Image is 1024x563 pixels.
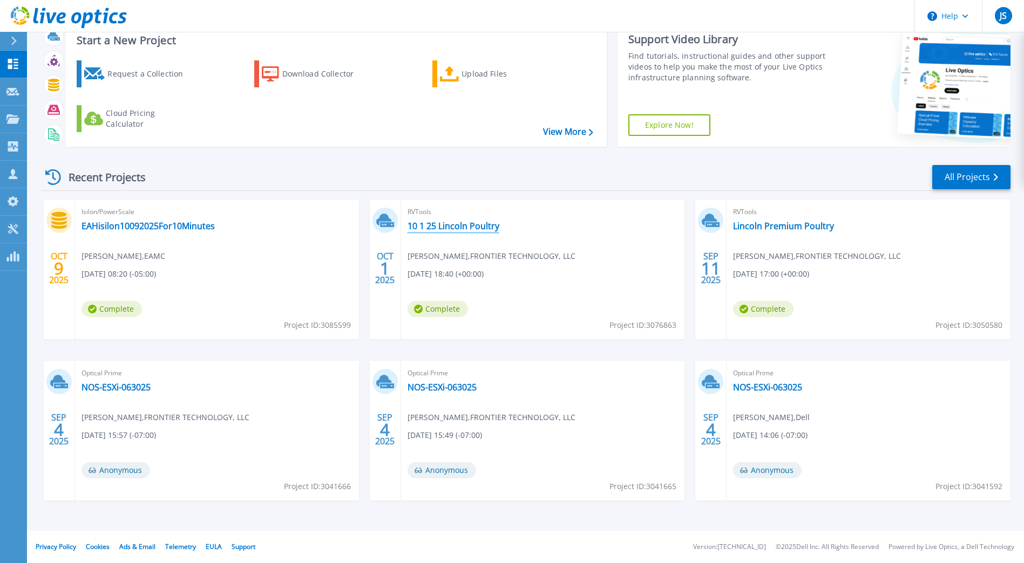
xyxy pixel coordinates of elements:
a: Cloud Pricing Calculator [77,105,197,132]
span: Project ID: 3041665 [609,480,676,492]
a: Explore Now! [628,114,710,136]
span: [DATE] 08:20 (-05:00) [82,268,156,280]
span: [PERSON_NAME] , FRONTIER TECHNOLOGY, LLC [82,411,249,423]
a: Lincoln Premium Poultry [733,221,834,231]
span: 1 [380,264,390,273]
span: 11 [701,264,721,273]
li: Powered by Live Optics, a Dell Technology [889,544,1014,551]
a: NOS-ESXi-063025 [82,382,151,393]
li: Version: [TECHNICAL_ID] [693,544,766,551]
span: Project ID: 3041592 [935,480,1002,492]
a: View More [543,127,593,137]
span: [DATE] 15:49 (-07:00) [408,429,482,441]
span: [PERSON_NAME] , FRONTIER TECHNOLOGY, LLC [408,250,575,262]
div: SEP 2025 [49,410,69,449]
span: Optical Prime [82,367,352,379]
a: Privacy Policy [36,542,76,551]
a: EAHisilon10092025For10Minutes [82,221,215,231]
a: Request a Collection [77,60,197,87]
span: Complete [408,301,468,317]
a: EULA [206,542,222,551]
a: Ads & Email [119,542,155,551]
span: [PERSON_NAME] , FRONTIER TECHNOLOGY, LLC [733,250,901,262]
div: SEP 2025 [701,249,721,288]
span: Project ID: 3041666 [284,480,351,492]
div: SEP 2025 [701,410,721,449]
span: [DATE] 14:06 (-07:00) [733,429,808,441]
span: Anonymous [733,462,802,478]
div: Find tutorials, instructional guides and other support videos to help you make the most of your L... [628,51,829,83]
span: RVTools [733,206,1004,218]
a: 10 1 25 Lincoln Poultry [408,221,499,231]
div: Recent Projects [42,164,160,190]
a: All Projects [932,165,1011,189]
span: Isilon/PowerScale [82,206,352,218]
span: Anonymous [82,462,150,478]
span: JS [1000,11,1007,20]
span: Complete [82,301,142,317]
span: Project ID: 3050580 [935,319,1002,331]
div: Download Collector [282,63,369,85]
span: Optical Prime [733,367,1004,379]
a: NOS-ESXi-063025 [733,382,802,393]
a: Telemetry [165,542,196,551]
a: Upload Files [432,60,553,87]
span: 4 [380,425,390,434]
div: Support Video Library [628,32,829,46]
span: 4 [706,425,716,434]
span: RVTools [408,206,679,218]
span: Project ID: 3085599 [284,319,351,331]
span: [PERSON_NAME] , FRONTIER TECHNOLOGY, LLC [408,411,575,423]
a: Support [232,542,255,551]
span: [DATE] 17:00 (+00:00) [733,268,809,280]
a: Cookies [86,542,110,551]
li: © 2025 Dell Inc. All Rights Reserved [776,544,879,551]
span: [PERSON_NAME] , Dell [733,411,810,423]
span: [PERSON_NAME] , EAMC [82,250,165,262]
div: Cloud Pricing Calculator [106,108,192,129]
span: [DATE] 15:57 (-07:00) [82,429,156,441]
div: OCT 2025 [49,249,69,288]
span: Anonymous [408,462,476,478]
div: Upload Files [462,63,548,85]
a: NOS-ESXi-063025 [408,382,477,393]
div: Request a Collection [107,63,194,85]
span: Complete [733,301,794,317]
div: SEP 2025 [375,410,395,449]
span: Project ID: 3076863 [609,319,676,331]
h3: Start a New Project [77,35,593,46]
a: Download Collector [254,60,375,87]
span: [DATE] 18:40 (+00:00) [408,268,484,280]
span: 4 [54,425,64,434]
span: 9 [54,264,64,273]
div: OCT 2025 [375,249,395,288]
span: Optical Prime [408,367,679,379]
